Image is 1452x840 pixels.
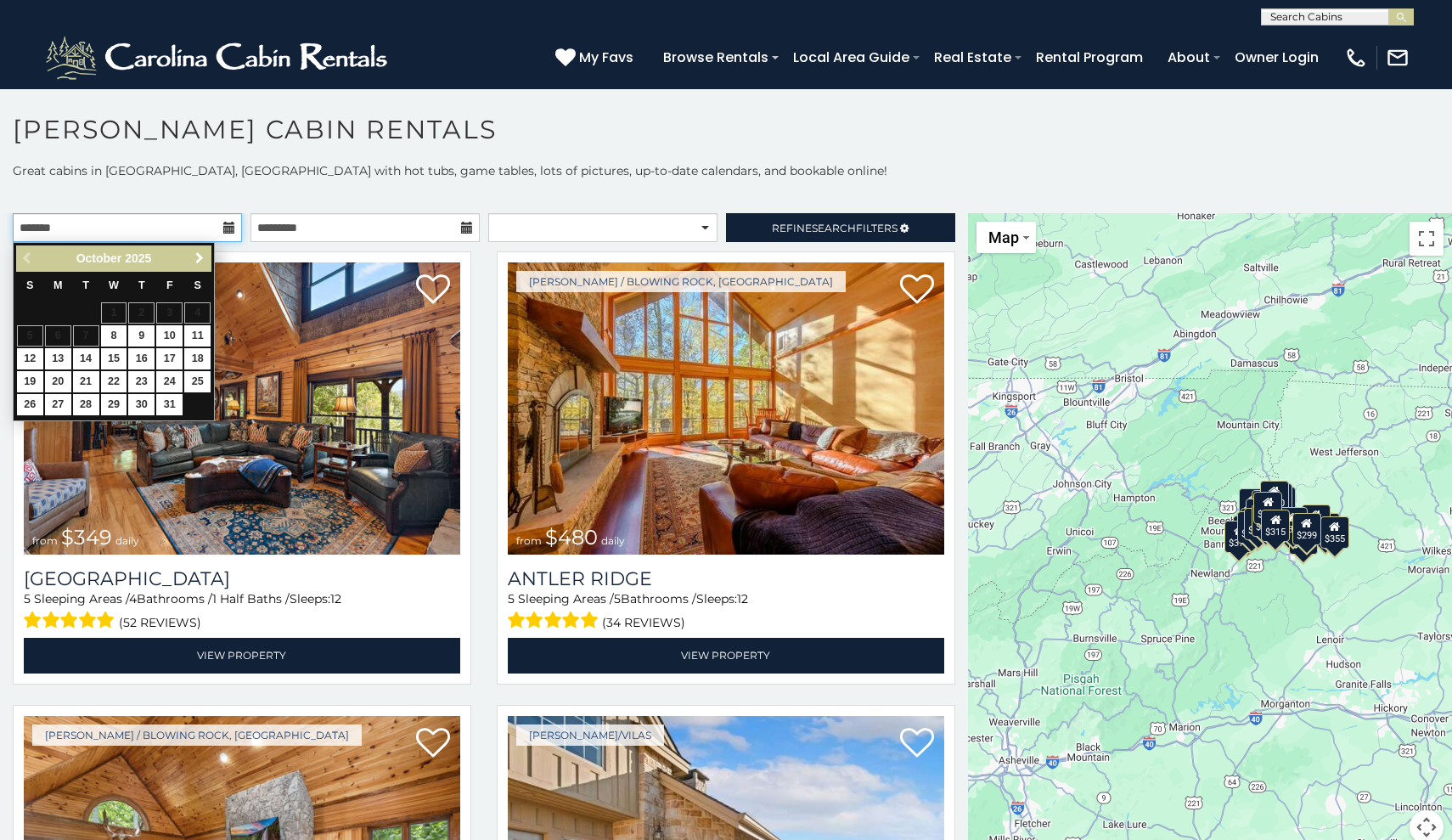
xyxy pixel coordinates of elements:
span: Thursday [138,279,145,291]
span: Next [193,251,206,265]
span: Refine Filters [772,222,898,234]
div: $380 [1279,506,1308,538]
a: 8 [101,325,127,347]
span: from [516,534,542,547]
img: mail-regular-white.png [1386,46,1410,70]
span: 12 [330,591,341,606]
div: $375 [1224,520,1253,552]
span: (34 reviews) [602,612,685,634]
a: Local Area Guide [785,42,918,72]
a: 13 [45,348,71,369]
a: [GEOGRAPHIC_DATA] [24,567,460,590]
a: My Favs [555,47,638,69]
div: Sleeping Areas / Bathrooms / Sleeps: [24,590,460,634]
span: Search [812,222,856,234]
div: $930 [1302,505,1331,537]
button: Toggle fullscreen view [1410,222,1444,256]
a: View Property [24,638,460,673]
div: $315 [1261,510,1290,542]
a: RefineSearchFilters [726,213,955,242]
span: Monday [53,279,63,291]
a: Diamond Creek Lodge from $349 daily [24,262,460,555]
span: 5 [614,591,621,606]
a: 21 [73,371,99,392]
a: 19 [17,371,43,392]
a: 22 [101,371,127,392]
div: $320 [1260,480,1289,512]
img: Antler Ridge [508,262,944,555]
a: Add to favorites [900,726,934,762]
span: 2025 [125,251,151,265]
div: $255 [1263,483,1292,516]
a: [PERSON_NAME] / Blowing Rock, [GEOGRAPHIC_DATA] [32,724,362,746]
span: Map [988,228,1019,246]
span: $480 [545,525,598,550]
span: 4 [129,591,137,606]
div: $635 [1239,488,1268,521]
span: Wednesday [109,279,119,291]
a: 12 [17,348,43,369]
a: Add to favorites [416,273,450,308]
span: 5 [508,591,515,606]
span: Sunday [26,279,33,291]
a: 23 [128,371,155,392]
a: Antler Ridge from $480 daily [508,262,944,555]
a: [PERSON_NAME]/Vilas [516,724,664,746]
a: 30 [128,394,155,415]
span: daily [115,534,139,547]
span: 5 [24,591,31,606]
a: Antler Ridge [508,567,944,590]
a: Rental Program [1027,42,1151,72]
a: 15 [101,348,127,369]
a: 11 [184,325,211,347]
a: 16 [128,348,155,369]
a: 27 [45,394,71,415]
a: Real Estate [926,42,1020,72]
span: (52 reviews) [119,612,201,634]
span: daily [601,534,625,547]
a: 20 [45,371,71,392]
div: $395 [1244,508,1273,540]
a: 17 [156,348,183,369]
span: October [76,251,122,265]
span: Saturday [194,279,201,291]
a: [PERSON_NAME] / Blowing Rock, [GEOGRAPHIC_DATA] [516,271,846,292]
span: from [32,534,58,547]
div: Sleeping Areas / Bathrooms / Sleeps: [508,590,944,634]
span: 1 Half Baths / [212,591,290,606]
a: Add to favorites [900,273,934,308]
span: Friday [166,279,173,291]
a: Next [189,248,210,269]
span: $349 [61,525,112,550]
span: Tuesday [82,279,89,291]
a: 9 [128,325,155,347]
a: 26 [17,394,43,415]
a: 10 [156,325,183,347]
div: $225 [1252,505,1280,537]
img: Diamond Creek Lodge [24,262,460,555]
div: $350 [1289,522,1318,555]
span: 12 [737,591,748,606]
div: $355 [1320,516,1349,549]
img: White-1-2.png [42,32,395,83]
a: 28 [73,394,99,415]
a: 29 [101,394,127,415]
a: 25 [184,371,211,392]
a: 14 [73,348,99,369]
a: Add to favorites [416,726,450,762]
a: Owner Login [1226,42,1327,72]
span: My Favs [579,47,633,68]
a: About [1159,42,1218,72]
div: $349 [1253,492,1282,524]
div: $325 [1237,510,1266,543]
a: 31 [156,394,183,415]
img: phone-regular-white.png [1344,46,1368,70]
a: 18 [184,348,211,369]
a: Browse Rentals [655,42,777,72]
button: Change map style [976,222,1036,253]
a: View Property [508,638,944,673]
h3: Diamond Creek Lodge [24,567,460,590]
a: 24 [156,371,183,392]
div: $299 [1292,513,1321,545]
